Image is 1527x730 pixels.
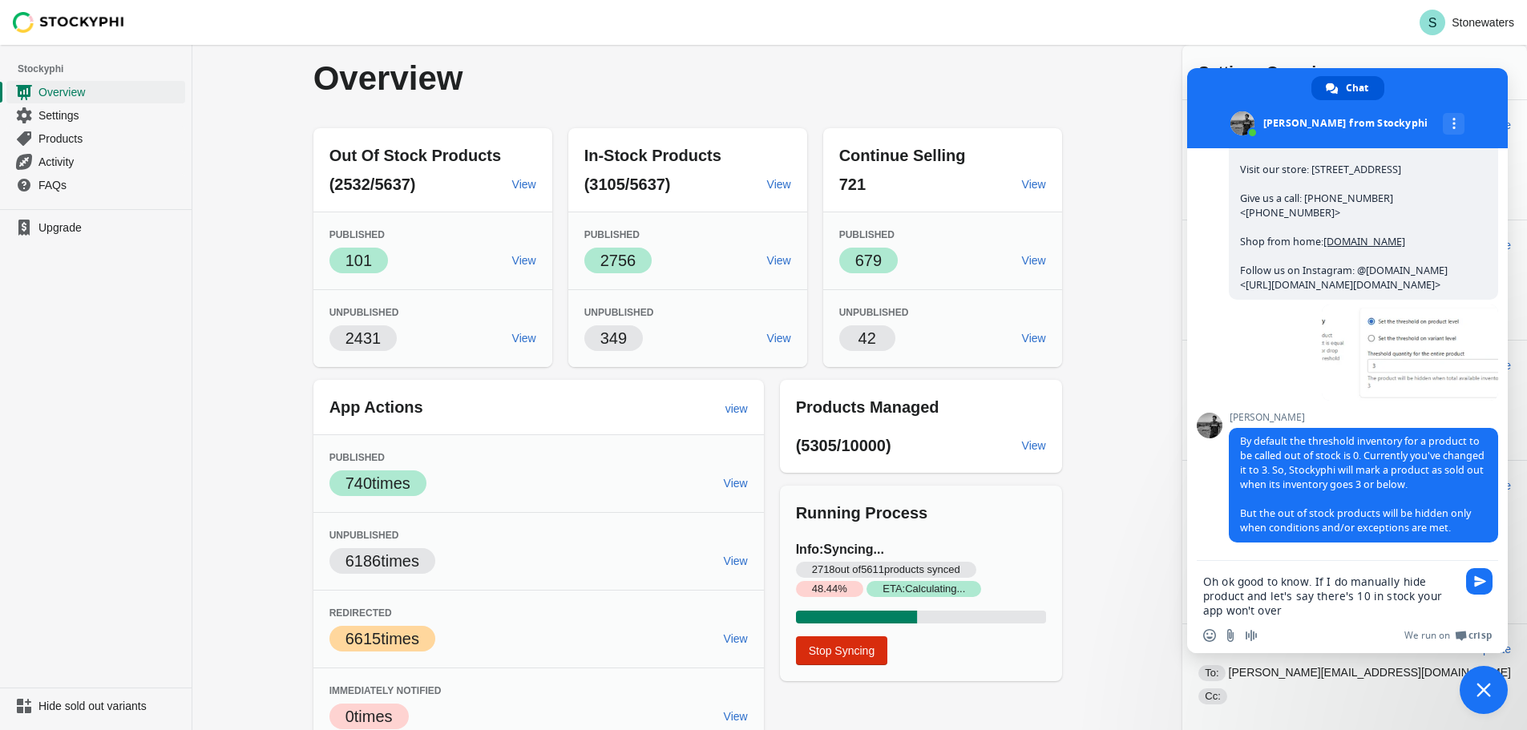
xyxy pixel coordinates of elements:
[761,170,798,199] a: View
[512,332,536,345] span: View
[839,147,966,164] span: Continue Selling
[1404,629,1492,642] a: We run onCrisp
[6,80,185,103] a: Overview
[1420,10,1445,35] span: Avatar with initials S
[1016,324,1052,353] a: View
[584,147,721,164] span: In-Stock Products
[1198,664,1511,681] p: [PERSON_NAME][EMAIL_ADDRESS][DOMAIN_NAME]
[1346,76,1368,100] span: Chat
[1203,629,1216,642] span: Insert an emoji
[6,150,185,173] a: Activity
[345,552,419,570] span: 6186 times
[38,698,182,714] span: Hide sold out variants
[796,437,891,454] span: (5305/10000)
[724,710,748,723] span: View
[329,398,423,416] span: App Actions
[796,540,1046,598] h3: Info: Syncing...
[796,636,888,665] button: Stop Syncing
[761,246,798,275] a: View
[1203,575,1456,618] textarea: Compose your message...
[18,61,192,77] span: Stockyphi
[724,477,748,490] span: View
[1198,63,1337,81] span: Settings Overview
[855,252,882,269] span: 679
[38,131,182,147] span: Products
[38,220,182,236] span: Upgrade
[345,474,410,492] span: 740 times
[6,103,185,127] a: Settings
[858,329,876,347] span: 42
[329,229,385,240] span: Published
[796,504,927,522] span: Running Process
[767,332,791,345] span: View
[329,147,501,164] span: Out Of Stock Products
[1198,688,1227,704] span: Cc:
[725,402,748,415] span: view
[1428,16,1437,30] text: S
[38,107,182,123] span: Settings
[506,246,543,275] a: View
[724,632,748,645] span: View
[1016,431,1052,460] a: View
[6,695,185,717] a: Hide sold out variants
[796,581,863,597] span: 48.44 %
[1323,235,1405,248] a: [DOMAIN_NAME]
[839,229,895,240] span: Published
[839,175,866,193] span: 721
[724,555,748,567] span: View
[329,530,399,541] span: Unpublished
[329,175,416,193] span: (2532/5637)
[1240,434,1485,534] span: By default the threshold inventory for a product to be called out of stock is 0. Currently you've...
[600,252,636,269] span: 2756
[717,546,754,575] a: View
[1229,412,1498,423] span: [PERSON_NAME]
[6,216,185,239] a: Upgrade
[717,469,754,498] a: View
[38,84,182,100] span: Overview
[6,173,185,196] a: FAQs
[1022,439,1046,452] span: View
[1460,666,1508,714] div: Close chat
[329,607,392,619] span: Redirected
[796,562,976,578] span: 2718 out of 5611 products synced
[6,127,185,150] a: Products
[1198,665,1225,681] span: To:
[506,324,543,353] a: View
[313,61,756,96] p: Overview
[600,327,627,349] p: 349
[13,12,125,33] img: Stockyphi
[1022,332,1046,345] span: View
[329,307,399,318] span: Unpublished
[38,154,182,170] span: Activity
[38,177,182,193] span: FAQs
[345,329,382,347] span: 2431
[1311,76,1384,100] div: Chat
[345,630,419,647] span: 6615 times
[1022,178,1046,191] span: View
[1466,568,1493,595] span: Send
[1452,16,1514,29] p: Stonewaters
[1468,629,1492,642] span: Crisp
[329,452,385,463] span: Published
[1016,170,1052,199] a: View
[1443,113,1464,135] div: More channels
[584,229,640,240] span: Published
[809,644,875,657] span: Stop Syncing
[867,581,981,597] span: ETA: Calculating...
[1413,6,1521,38] button: Avatar with initials SStonewaters
[1016,246,1052,275] a: View
[1245,629,1258,642] span: Audio message
[345,252,372,269] span: 101
[512,178,536,191] span: View
[584,175,671,193] span: (3105/5637)
[717,624,754,653] a: View
[1224,629,1237,642] span: Send a file
[512,254,536,267] span: View
[329,685,442,696] span: Immediately Notified
[1022,254,1046,267] span: View
[839,307,909,318] span: Unpublished
[767,178,791,191] span: View
[761,324,798,353] a: View
[345,708,393,725] span: 0 times
[796,398,939,416] span: Products Managed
